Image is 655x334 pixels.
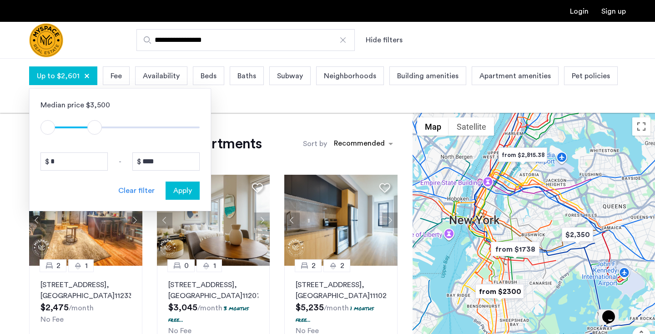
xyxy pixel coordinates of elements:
[572,71,610,81] span: Pet policies
[324,71,376,81] span: Neighborhoods
[143,71,180,81] span: Availability
[479,71,551,81] span: Apartment amenities
[40,100,200,111] div: Median price $3,500
[37,71,80,81] span: Up to $2,601
[87,120,102,135] span: ngx-slider-max
[118,185,155,196] div: Clear filter
[277,71,303,81] span: Subway
[599,298,628,325] iframe: chat widget
[166,182,200,200] button: button
[40,120,55,135] span: ngx-slider
[40,152,108,171] input: Price from
[136,29,355,51] input: Apartment Search
[237,71,256,81] span: Baths
[40,127,200,128] ngx-slider: ngx-slider
[366,35,403,46] button: Show or hide filters
[111,71,122,81] span: Fee
[173,185,192,196] span: Apply
[570,8,589,15] a: Login
[397,71,458,81] span: Building amenities
[29,23,63,57] a: Cazamio Logo
[29,23,63,57] img: logo
[132,152,200,171] input: Price to
[119,156,121,167] span: -
[201,71,217,81] span: Beds
[601,8,626,15] a: Registration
